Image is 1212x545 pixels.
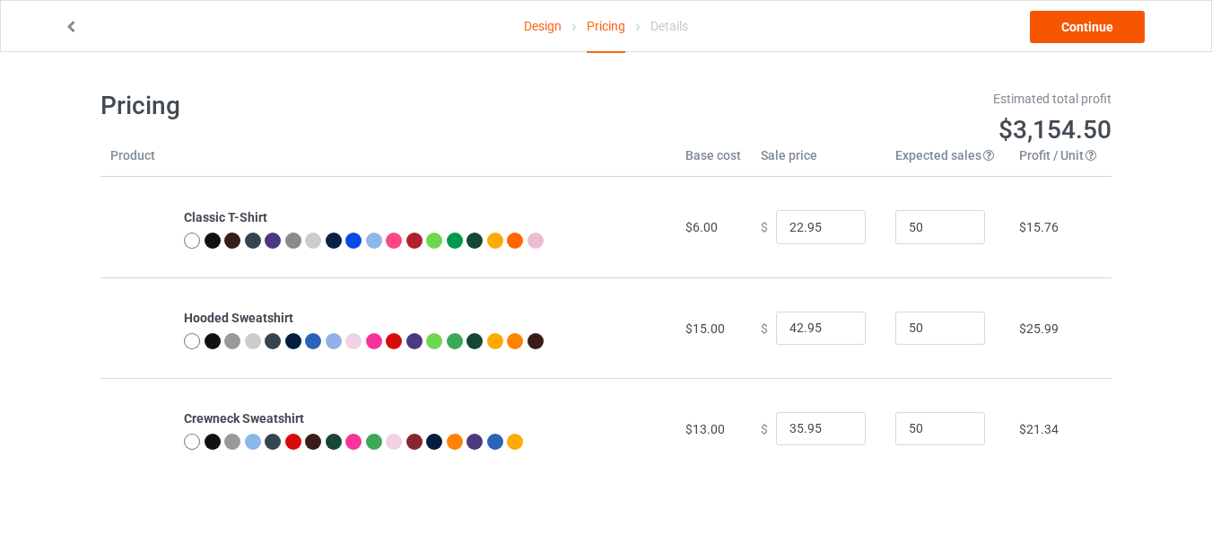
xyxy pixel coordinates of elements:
div: Details [650,1,688,51]
span: $3,154.50 [998,115,1112,145]
span: $21.34 [1019,422,1059,436]
span: $ [761,321,768,335]
b: Hooded Sweatshirt [184,311,293,325]
span: $ [761,421,768,435]
div: Pricing [587,1,625,53]
b: Classic T-Shirt [184,210,267,224]
th: Sale price [751,146,885,177]
a: Continue [1030,11,1145,43]
h1: Pricing [100,90,594,122]
th: Product [100,146,174,177]
b: Crewneck Sweatshirt [184,411,304,426]
a: Design [524,1,562,51]
div: Estimated total profit [619,90,1112,108]
span: $25.99 [1019,321,1059,336]
th: Profit / Unit [1009,146,1112,177]
span: $6.00 [685,220,718,234]
img: heather_texture.png [285,233,301,249]
span: $13.00 [685,422,725,436]
span: $15.00 [685,321,725,336]
th: Base cost [676,146,751,177]
span: $ [761,220,768,234]
span: $15.76 [1019,220,1059,234]
th: Expected sales [885,146,1009,177]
